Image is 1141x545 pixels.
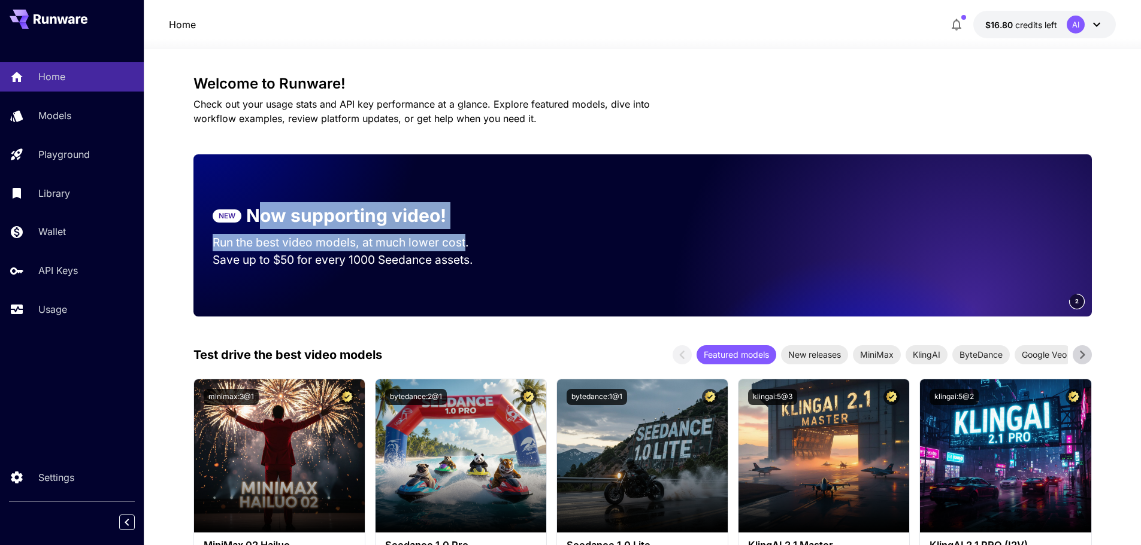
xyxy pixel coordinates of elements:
[952,345,1010,364] div: ByteDance
[38,69,65,84] p: Home
[339,389,355,405] button: Certified Model – Vetted for best performance and includes a commercial license.
[853,348,901,361] span: MiniMax
[985,19,1057,31] div: $16.79895
[119,514,135,530] button: Collapse sidebar
[38,147,90,162] p: Playground
[128,511,144,533] div: Collapse sidebar
[739,379,909,532] img: alt
[246,202,446,229] p: Now supporting video!
[38,302,67,316] p: Usage
[1066,389,1082,405] button: Certified Model – Vetted for best performance and includes a commercial license.
[906,345,948,364] div: KlingAI
[697,348,776,361] span: Featured models
[38,263,78,278] p: API Keys
[702,389,718,405] button: Certified Model – Vetted for best performance and includes a commercial license.
[1075,297,1079,306] span: 2
[748,389,797,405] button: klingai:5@3
[557,379,728,532] img: alt
[169,17,196,32] nav: breadcrumb
[213,234,492,251] p: Run the best video models, at much lower cost.
[697,345,776,364] div: Featured models
[985,20,1015,30] span: $16.80
[1015,348,1074,361] span: Google Veo
[853,345,901,364] div: MiniMax
[193,98,650,124] span: Check out your usage stats and API key performance at a glance. Explore featured models, dive int...
[930,389,979,405] button: klingai:5@2
[1067,16,1085,34] div: AI
[213,251,492,269] p: Save up to $50 for every 1000 Seedance assets.
[1015,345,1074,364] div: Google Veo
[376,379,546,532] img: alt
[38,470,74,485] p: Settings
[193,346,382,364] p: Test drive the best video models
[520,389,537,405] button: Certified Model – Vetted for best performance and includes a commercial license.
[38,224,66,239] p: Wallet
[906,348,948,361] span: KlingAI
[567,389,627,405] button: bytedance:1@1
[38,108,71,123] p: Models
[193,75,1092,92] h3: Welcome to Runware!
[219,211,235,221] p: NEW
[781,345,848,364] div: New releases
[920,379,1091,532] img: alt
[973,11,1116,38] button: $16.79895AI
[204,389,259,405] button: minimax:3@1
[952,348,1010,361] span: ByteDance
[1015,20,1057,30] span: credits left
[385,389,447,405] button: bytedance:2@1
[883,389,900,405] button: Certified Model – Vetted for best performance and includes a commercial license.
[781,348,848,361] span: New releases
[194,379,365,532] img: alt
[38,186,70,200] p: Library
[169,17,196,32] a: Home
